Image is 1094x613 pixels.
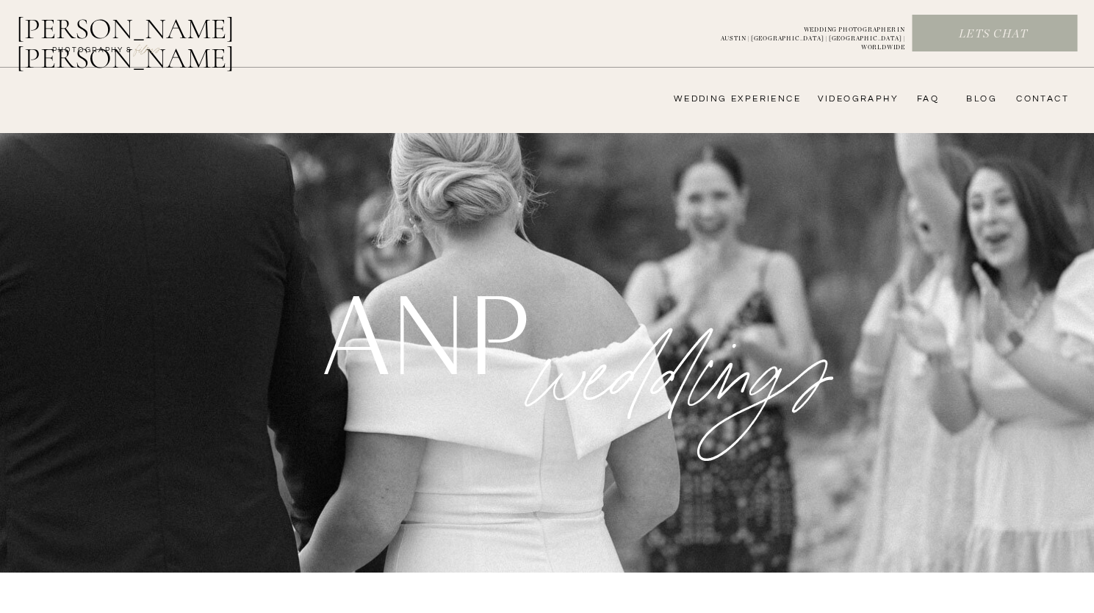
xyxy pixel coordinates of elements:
a: CONTACT [1012,93,1069,105]
a: FILMs [120,40,175,57]
a: videography [813,93,899,105]
p: WEDDINGS [505,254,871,362]
a: wedding experience [653,93,801,105]
a: WEDDING PHOTOGRAPHER INAUSTIN | [GEOGRAPHIC_DATA] | [GEOGRAPHIC_DATA] | WORLDWIDE [697,26,905,42]
a: [PERSON_NAME] [PERSON_NAME] [16,14,311,49]
a: bLog [961,93,997,105]
h1: anp [323,276,522,383]
a: photography & [44,45,140,62]
a: Lets chat [913,26,1074,43]
a: FAQ [910,93,939,105]
p: WEDDING PHOTOGRAPHER IN AUSTIN | [GEOGRAPHIC_DATA] | [GEOGRAPHIC_DATA] | WORLDWIDE [697,26,905,42]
